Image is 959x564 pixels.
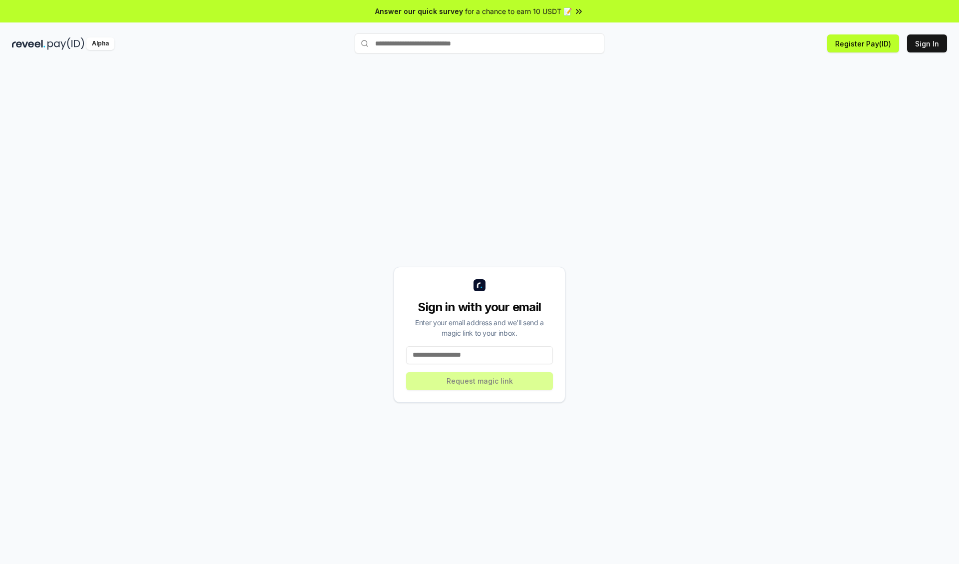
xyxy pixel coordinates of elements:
img: logo_small [474,279,485,291]
img: reveel_dark [12,37,45,50]
div: Enter your email address and we’ll send a magic link to your inbox. [406,317,553,338]
div: Alpha [86,37,114,50]
div: Sign in with your email [406,299,553,315]
span: Answer our quick survey [375,6,463,16]
span: for a chance to earn 10 USDT 📝 [465,6,572,16]
button: Sign In [907,34,947,52]
img: pay_id [47,37,84,50]
button: Register Pay(ID) [827,34,899,52]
